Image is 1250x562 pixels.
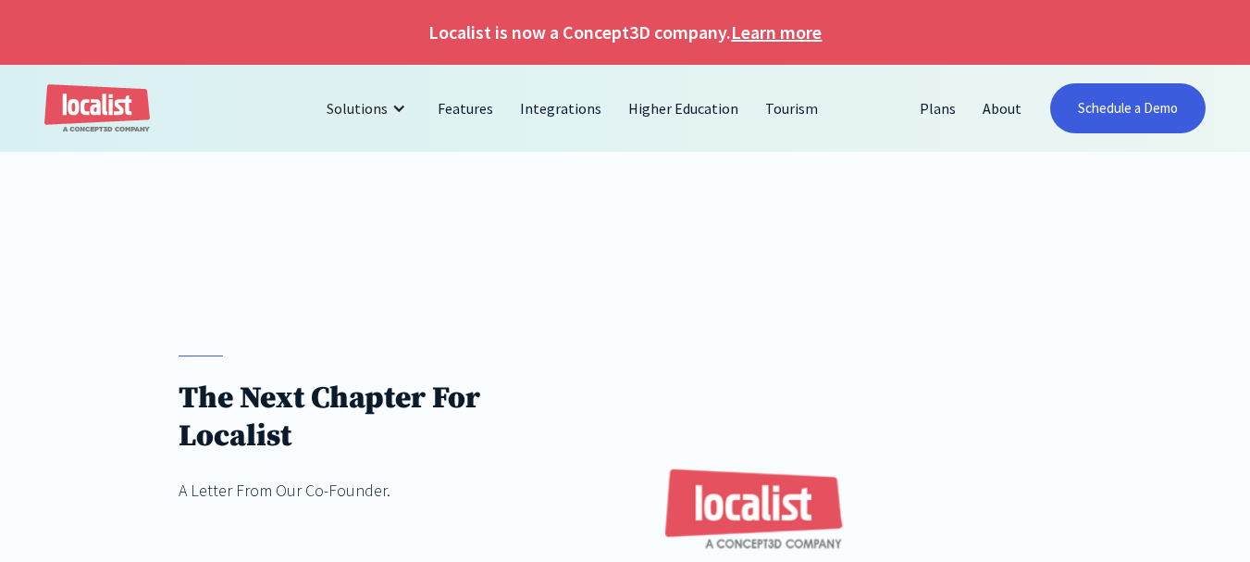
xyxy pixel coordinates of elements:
[752,86,832,131] a: Tourism
[327,97,388,119] div: Solutions
[907,86,970,131] a: Plans
[1050,83,1206,133] a: Schedule a Demo
[179,380,580,456] h1: The Next Chapter For Localist
[507,86,615,131] a: Integrations
[425,86,507,131] a: Features
[970,86,1035,131] a: About
[179,478,580,503] div: A Letter From Our Co-Founder.
[313,86,425,131] div: Solutions
[44,84,150,133] a: home
[615,86,752,131] a: Higher Education
[731,19,822,46] a: Learn more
